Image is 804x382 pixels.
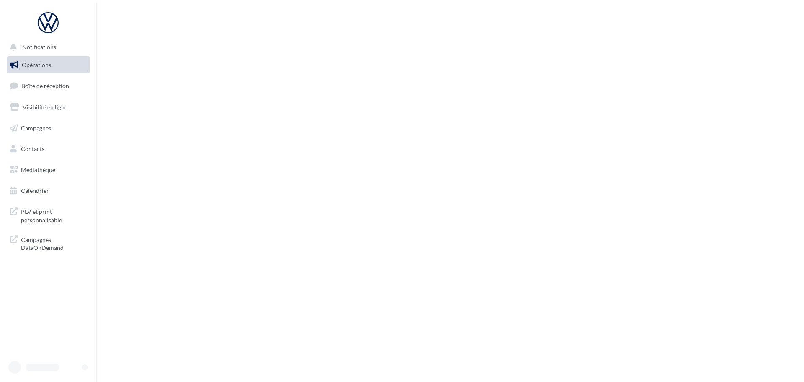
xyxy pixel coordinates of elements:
a: PLV et print personnalisable [5,203,91,227]
a: Campagnes DataOnDemand [5,231,91,255]
a: Calendrier [5,182,91,200]
span: PLV et print personnalisable [21,206,86,224]
span: Notifications [22,44,56,51]
span: Boîte de réception [21,82,69,89]
a: Médiathèque [5,161,91,179]
a: Campagnes [5,120,91,137]
span: Visibilité en ligne [23,104,67,111]
a: Contacts [5,140,91,158]
span: Calendrier [21,187,49,194]
a: Boîte de réception [5,77,91,95]
span: Campagnes DataOnDemand [21,234,86,252]
a: Visibilité en ligne [5,99,91,116]
span: Campagnes [21,124,51,131]
span: Opérations [22,61,51,68]
a: Opérations [5,56,91,74]
span: Médiathèque [21,166,55,173]
span: Contacts [21,145,44,152]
